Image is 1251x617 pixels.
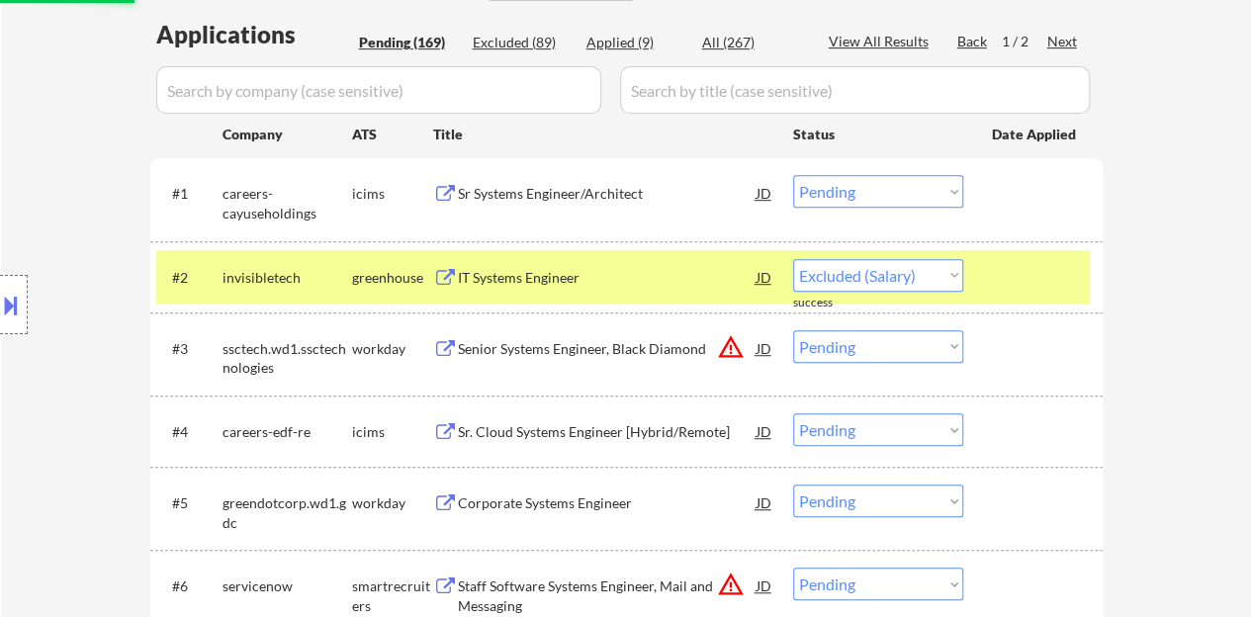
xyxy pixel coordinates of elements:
input: Search by title (case sensitive) [620,66,1090,114]
div: ATS [352,125,433,144]
div: Applied (9) [586,33,685,52]
div: JD [755,485,774,520]
div: Sr Systems Engineer/Architect [458,184,757,204]
div: success [793,295,872,311]
div: #5 [172,493,207,513]
div: JD [755,413,774,449]
div: All (267) [702,33,801,52]
div: Staff Software Systems Engineer, Mail and Messaging [458,576,757,615]
button: warning_amber [717,571,745,598]
div: servicenow [223,576,352,596]
div: smartrecruiters [352,576,433,615]
div: Corporate Systems Engineer [458,493,757,513]
div: workday [352,493,433,513]
div: Senior Systems Engineer, Black Diamond [458,339,757,359]
div: Sr. Cloud Systems Engineer [Hybrid/Remote] [458,422,757,442]
div: Status [793,116,963,151]
div: JD [755,330,774,366]
div: greendotcorp.wd1.gdc [223,493,352,532]
div: Applications [156,23,352,46]
input: Search by company (case sensitive) [156,66,601,114]
div: #6 [172,576,207,596]
div: Pending (169) [359,33,458,52]
div: Back [957,32,989,51]
button: warning_amber [717,333,745,361]
div: greenhouse [352,268,433,288]
div: IT Systems Engineer [458,268,757,288]
div: View All Results [829,32,935,51]
div: JD [755,259,774,295]
div: Title [433,125,774,144]
div: icims [352,184,433,204]
div: icims [352,422,433,442]
div: JD [755,568,774,603]
div: JD [755,175,774,211]
div: 1 / 2 [1002,32,1047,51]
div: workday [352,339,433,359]
div: Date Applied [992,125,1079,144]
div: Excluded (89) [473,33,572,52]
div: Next [1047,32,1079,51]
